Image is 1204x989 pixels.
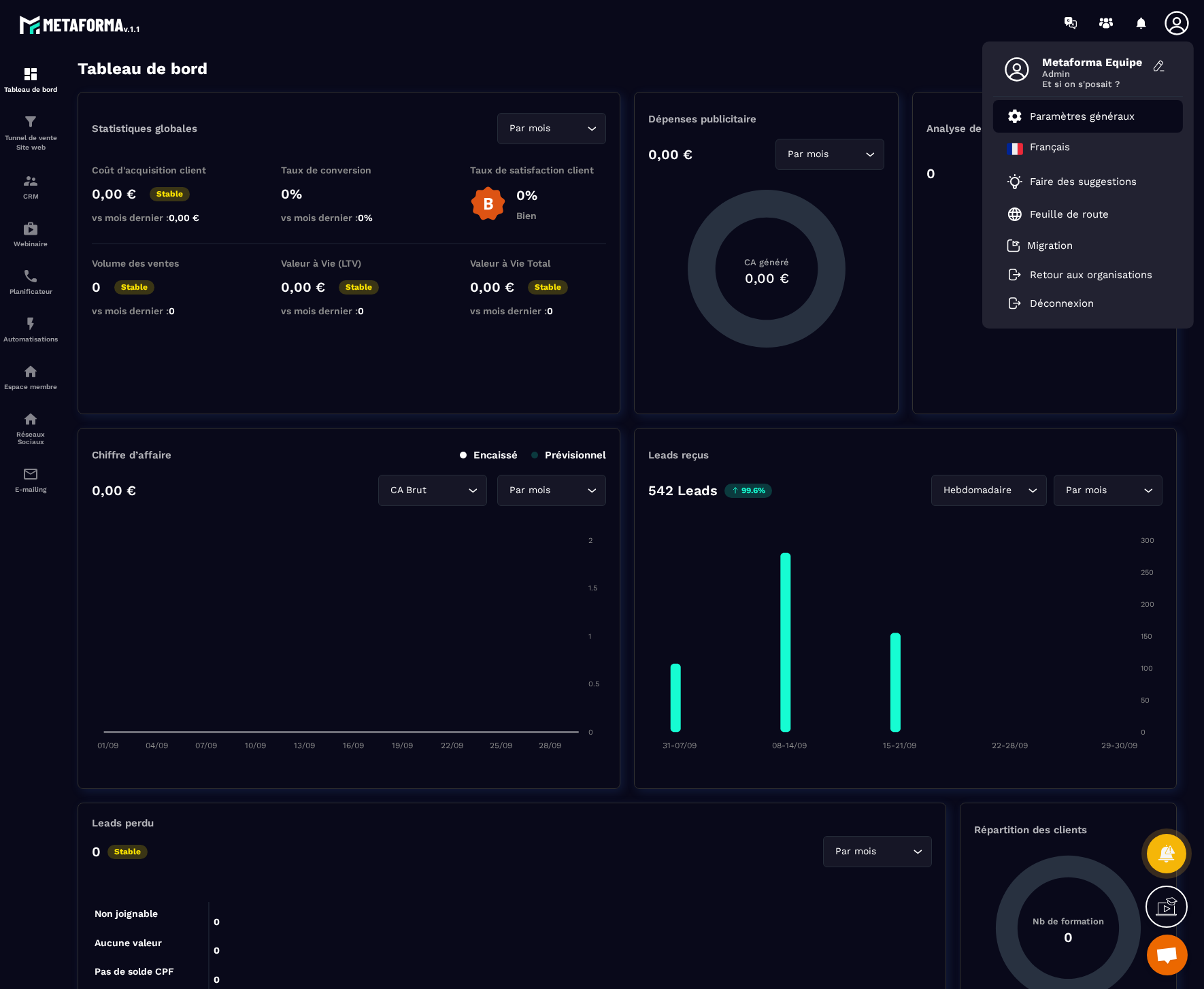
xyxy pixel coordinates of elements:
[1007,269,1152,281] a: Retour aux organisations
[92,212,228,223] p: vs mois dernier :
[281,212,417,223] p: vs mois dernier :
[772,741,807,750] tspan: 08-14/09
[470,305,606,316] p: vs mois dernier :
[588,632,591,641] tspan: 1
[3,86,58,93] p: Tableau de bord
[832,844,879,859] span: Par mois
[3,258,58,305] a: schedulerschedulerPlanificateur
[95,966,174,977] tspan: Pas de solde CPF
[883,741,916,750] tspan: 15-21/09
[528,280,568,295] p: Stable
[92,186,136,202] p: 0,00 €
[497,113,606,144] div: Search for option
[387,483,429,498] span: CA Brut
[3,56,58,103] a: formationformationTableau de bord
[588,536,592,545] tspan: 2
[1141,568,1154,577] tspan: 250
[22,220,39,237] img: automations
[3,192,58,200] p: CRM
[470,258,606,269] p: Valeur à Vie Total
[926,165,935,182] p: 0
[974,824,1163,836] p: Répartition des clients
[1007,239,1073,252] a: Migration
[516,187,537,203] p: 0%
[490,741,512,750] tspan: 25/09
[146,741,168,750] tspan: 04/09
[95,937,162,948] tspan: Aucune valeur
[3,305,58,353] a: automationsautomationsAutomatisations
[95,908,158,920] tspan: Non joignable
[506,483,553,498] span: Par mois
[150,187,190,201] p: Stable
[343,741,364,750] tspan: 16/09
[648,146,692,163] p: 0,00 €
[3,210,58,258] a: automationsautomationsWebinaire
[3,353,58,401] a: automationsautomationsEspace membre
[1027,239,1073,252] p: Migration
[92,817,154,829] p: Leads perdu
[3,401,58,456] a: social-networksocial-networkRéseaux Sociaux
[1101,741,1137,750] tspan: 29-30/09
[281,186,417,202] p: 0%
[784,147,831,162] span: Par mois
[3,133,58,152] p: Tunnel de vente Site web
[831,147,862,162] input: Search for option
[648,449,709,461] p: Leads reçus
[281,165,417,175] p: Taux de conversion
[22,316,39,332] img: automations
[245,741,266,750] tspan: 10/09
[441,741,463,750] tspan: 22/09
[429,483,465,498] input: Search for option
[281,305,417,316] p: vs mois dernier :
[92,449,171,461] p: Chiffre d’affaire
[281,258,417,269] p: Valeur à Vie (LTV)
[3,103,58,163] a: formationformationTunnel de vente Site web
[22,173,39,189] img: formation
[1030,269,1152,281] p: Retour aux organisations
[1030,141,1070,157] p: Français
[940,483,1014,498] span: Hebdomadaire
[1007,173,1152,190] a: Faire des suggestions
[663,741,697,750] tspan: 31-07/09
[531,449,606,461] p: Prévisionnel
[92,843,101,860] p: 0
[22,363,39,380] img: automations
[92,482,136,499] p: 0,00 €
[1147,935,1188,975] div: Open chat
[1063,483,1109,498] span: Par mois
[3,383,58,390] p: Espace membre
[3,288,58,295] p: Planificateur
[1030,110,1135,122] p: Paramètres généraux
[3,163,58,210] a: formationformationCRM
[294,741,315,750] tspan: 13/09
[195,741,217,750] tspan: 07/09
[879,844,909,859] input: Search for option
[1030,175,1137,188] p: Faire des suggestions
[3,240,58,248] p: Webinaire
[3,335,58,343] p: Automatisations
[470,186,506,222] img: b-badge-o.b3b20ee6.svg
[823,836,932,867] div: Search for option
[553,483,584,498] input: Search for option
[992,741,1028,750] tspan: 22-28/09
[22,114,39,130] img: formation
[724,484,772,498] p: 99.6%
[358,212,373,223] span: 0%
[378,475,487,506] div: Search for option
[497,475,606,506] div: Search for option
[1030,208,1109,220] p: Feuille de route
[78,59,207,78] h3: Tableau de bord
[339,280,379,295] p: Stable
[1007,206,1109,222] a: Feuille de route
[588,584,597,592] tspan: 1.5
[506,121,553,136] span: Par mois
[1109,483,1140,498] input: Search for option
[97,741,118,750] tspan: 01/09
[648,113,884,125] p: Dépenses publicitaire
[553,121,584,136] input: Search for option
[1141,728,1146,737] tspan: 0
[1141,696,1150,705] tspan: 50
[22,411,39,427] img: social-network
[22,466,39,482] img: email
[931,475,1047,506] div: Search for option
